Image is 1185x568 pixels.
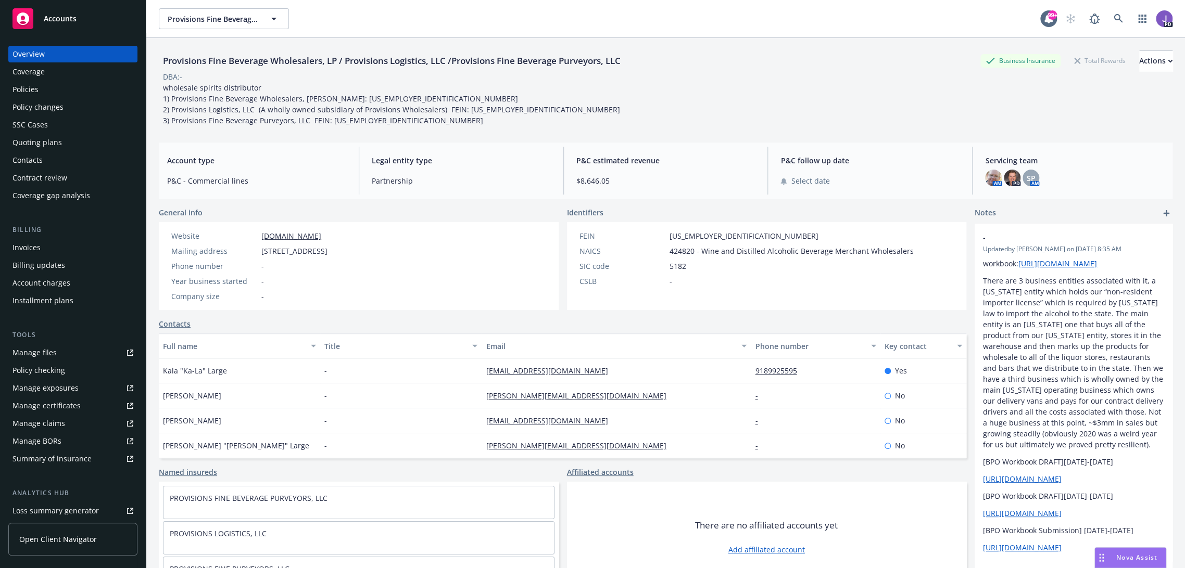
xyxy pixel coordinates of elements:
div: NAICS [579,246,665,256]
img: photo [1004,170,1020,186]
a: Affiliated accounts [567,467,634,477]
a: [URL][DOMAIN_NAME] [983,474,1062,484]
span: Identifiers [567,207,603,218]
a: [URL][DOMAIN_NAME] [983,508,1062,518]
div: Drag to move [1095,548,1108,567]
a: Overview [8,46,137,62]
span: SP [1027,173,1036,184]
div: Coverage [12,63,45,80]
a: Policy checking [8,362,137,379]
span: Nova Assist [1116,553,1157,562]
div: Year business started [171,276,257,287]
div: Billing updates [12,257,65,274]
span: Select date [791,175,829,186]
a: - [755,391,766,401]
a: Start snowing [1060,8,1081,29]
button: Title [320,333,482,358]
div: Tools [8,330,137,340]
div: -Updatedby [PERSON_NAME] on [DATE] 8:35 AMworkbook:[URL][DOMAIN_NAME]There are 3 business entitie... [975,224,1173,561]
div: Quoting plans [12,134,62,151]
a: Manage claims [8,415,137,432]
div: Installment plans [12,292,73,309]
a: Account charges [8,275,137,291]
span: Accounts [44,15,77,23]
a: [EMAIL_ADDRESS][DOMAIN_NAME] [486,416,616,425]
div: Policy checking [12,362,65,379]
button: Phone number [751,333,880,358]
a: Report a Bug [1084,8,1105,29]
a: [URL][DOMAIN_NAME] [1018,259,1097,268]
p: [BPO Workbook Submission] [DATE]-[DATE] [983,525,1164,536]
a: - [755,416,766,425]
div: Key contact [885,341,951,352]
span: [PERSON_NAME] [163,415,221,426]
div: Loss summary generator [12,502,99,519]
a: Search [1108,8,1129,29]
a: Installment plans [8,292,137,309]
div: Contract review [12,170,67,186]
a: Manage exposures [8,380,137,396]
span: - [261,261,264,272]
div: SIC code [579,261,665,272]
span: - [324,440,327,451]
a: Invoices [8,239,137,256]
div: 99+ [1048,10,1057,20]
a: PROVISIONS LOGISTICS, LLC [170,528,267,538]
span: Provisions Fine Beverage Wholesalers, LP / Provisions Logistics, LLC /Provisions Fine Beverage Pu... [168,14,258,24]
div: Website [171,230,257,241]
span: No [895,440,905,451]
span: Kala "Ka-La" Large [163,365,227,376]
span: [STREET_ADDRESS] [261,246,327,256]
span: 5182 [670,261,686,272]
span: Servicing team [985,155,1164,166]
a: - [755,441,766,450]
a: Policies [8,81,137,98]
span: - [261,291,264,302]
div: Policy changes [12,99,64,115]
a: Billing updates [8,257,137,274]
span: Notes [975,207,996,220]
span: P&C follow up date [780,155,960,166]
span: No [895,390,905,401]
a: Manage files [8,344,137,361]
a: Contract review [8,170,137,186]
span: wholesale spirits distributor 1) Provisions Fine Beverage Wholesalers, [PERSON_NAME]: [US_EMPLOYE... [163,83,622,125]
div: Policies [12,81,39,98]
a: Policy changes [8,99,137,115]
span: 424820 - Wine and Distilled Alcoholic Beverage Merchant Wholesalers [670,246,914,256]
a: Accounts [8,4,137,33]
div: Total Rewards [1069,54,1131,67]
span: [PERSON_NAME] [163,390,221,401]
div: CSLB [579,276,665,287]
a: add [1160,207,1173,220]
div: Mailing address [171,246,257,256]
div: SSC Cases [12,117,48,133]
div: Account charges [12,275,70,291]
button: Nova Assist [1094,547,1166,568]
a: [URL][DOMAIN_NAME] [983,543,1062,552]
div: Actions [1139,51,1173,71]
div: Title [324,341,466,352]
a: Coverage [8,63,137,80]
span: $8,646.05 [576,175,755,186]
div: Manage BORs [12,433,61,449]
a: [EMAIL_ADDRESS][DOMAIN_NAME] [486,366,616,376]
a: [PERSON_NAME][EMAIL_ADDRESS][DOMAIN_NAME] [486,391,674,401]
div: Coverage gap analysis [12,187,90,204]
span: No [895,415,905,426]
span: General info [159,207,203,218]
button: Full name [159,333,320,358]
div: Phone number [755,341,864,352]
a: Switch app [1132,8,1153,29]
div: Manage exposures [12,380,79,396]
div: Manage claims [12,415,65,432]
a: SSC Cases [8,117,137,133]
a: [PERSON_NAME][EMAIL_ADDRESS][DOMAIN_NAME] [486,441,674,450]
div: Manage certificates [12,397,81,414]
img: photo [1156,10,1173,27]
a: Contacts [8,152,137,169]
span: [US_EMPLOYER_IDENTIFICATION_NUMBER] [670,230,818,241]
div: Invoices [12,239,41,256]
div: Provisions Fine Beverage Wholesalers, LP / Provisions Logistics, LLC /Provisions Fine Beverage Pu... [159,54,625,68]
button: Email [482,333,751,358]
